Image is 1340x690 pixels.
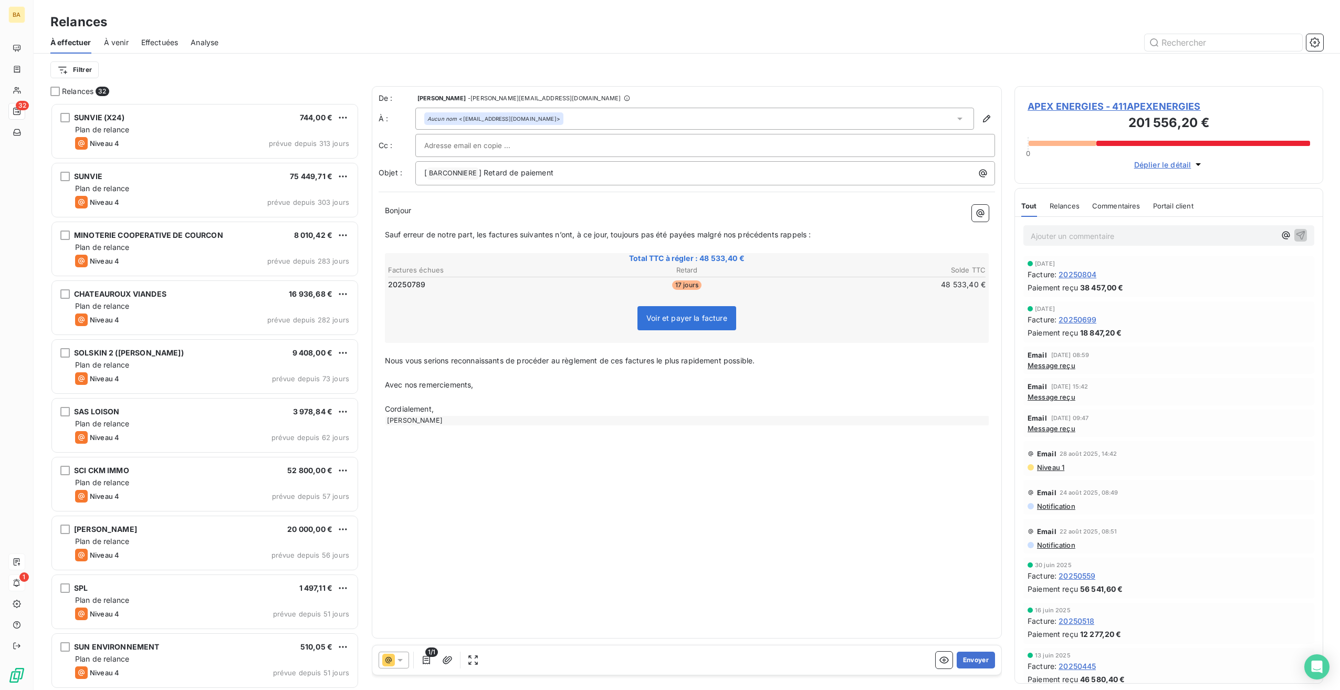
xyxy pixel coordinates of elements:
span: 3 978,84 € [293,407,333,416]
span: 8 010,42 € [294,231,333,239]
span: Nous vous serions reconnaissants de procéder au règlement de ces factures le plus rapidement poss... [385,356,755,365]
span: [DATE] 15:42 [1051,383,1088,390]
span: Notification [1036,502,1075,510]
span: 24 août 2025, 08:49 [1060,489,1118,496]
span: [ [424,168,427,177]
span: SUNVIE (X24) [74,113,124,122]
span: Plan de relance [75,301,129,310]
span: CHATEAUROUX VIANDES [74,289,166,298]
span: Niveau 4 [90,551,119,559]
span: [DATE] [1035,306,1055,312]
span: Email [1028,414,1047,422]
span: Niveau 4 [90,374,119,383]
span: prévue depuis 283 jours [267,257,349,265]
span: 20250518 [1059,615,1094,626]
span: Niveau 4 [90,139,119,148]
div: Open Intercom Messenger [1304,654,1329,679]
span: Message reçu [1028,393,1075,401]
span: Bonjour [385,206,411,215]
input: Rechercher [1145,34,1302,51]
span: 0 [1026,149,1030,158]
span: 46 580,40 € [1080,674,1125,685]
span: Paiement reçu [1028,282,1078,293]
span: Sauf erreur de notre part, les factures suivantes n’ont, à ce jour, toujours pas été payées malgr... [385,230,811,239]
span: Plan de relance [75,419,129,428]
span: 16 juin 2025 [1035,607,1071,613]
span: Voir et payer la facture [646,313,727,322]
label: Cc : [379,140,415,151]
div: BA [8,6,25,23]
span: Objet : [379,168,402,177]
span: - [PERSON_NAME][EMAIL_ADDRESS][DOMAIN_NAME] [468,95,621,101]
span: prévue depuis 313 jours [269,139,349,148]
span: Niveau 4 [90,316,119,324]
span: Niveau 4 [90,492,119,500]
span: prévue depuis 62 jours [271,433,349,442]
em: Aucun nom [427,115,457,122]
h3: 201 556,20 € [1028,113,1310,134]
span: De : [379,93,415,103]
span: Niveau 4 [90,257,119,265]
span: 75 449,71 € [290,172,332,181]
span: Paiement reçu [1028,583,1078,594]
span: MINOTERIE COOPERATIVE DE COURCON [74,231,223,239]
span: Analyse [191,37,218,48]
span: prévue depuis 51 jours [273,668,349,677]
span: SOLSKIN 2 ([PERSON_NAME]) [74,348,184,357]
span: Message reçu [1028,361,1075,370]
label: À : [379,113,415,124]
span: Email [1037,449,1056,458]
span: Plan de relance [75,595,129,604]
span: Plan de relance [75,537,129,546]
span: 20250789 [388,279,425,290]
span: Plan de relance [75,125,129,134]
span: À effectuer [50,37,91,48]
span: 22 août 2025, 08:51 [1060,528,1117,535]
span: Facture : [1028,661,1056,672]
span: 38 457,00 € [1080,282,1124,293]
span: [DATE] [1035,260,1055,267]
th: Factures échues [388,265,587,276]
span: 1 [19,572,29,582]
button: Déplier le détail [1131,159,1207,171]
span: Niveau 4 [90,610,119,618]
span: 12 277,20 € [1080,629,1122,640]
span: SCI CKM IMMO [74,466,129,475]
span: [PERSON_NAME] [417,95,466,101]
span: 13 juin 2025 [1035,652,1071,658]
span: 17 jours [672,280,702,290]
span: Avec nos remerciements, [385,380,473,389]
div: grid [50,103,359,690]
span: 744,00 € [300,113,332,122]
span: SUNVIE [74,172,102,181]
span: Facture : [1028,570,1056,581]
span: Total TTC à régler : 48 533,40 € [386,253,987,264]
span: Paiement reçu [1028,674,1078,685]
span: Facture : [1028,269,1056,280]
span: Déplier le détail [1134,159,1191,170]
span: Paiement reçu [1028,629,1078,640]
span: APEX ENERGIES - 411APEXENERGIES [1028,99,1310,113]
span: 20250559 [1059,570,1095,581]
span: Niveau 4 [90,198,119,206]
span: [DATE] 09:47 [1051,415,1089,421]
div: <[EMAIL_ADDRESS][DOMAIN_NAME]> [427,115,560,122]
span: 1/1 [425,647,438,657]
span: Notification [1036,541,1075,549]
h3: Relances [50,13,107,32]
span: 32 [96,87,109,96]
span: Plan de relance [75,360,129,369]
span: SUN ENVIRONNEMENT [74,642,160,651]
span: Facture : [1028,615,1056,626]
span: Plan de relance [75,184,129,193]
span: 18 847,20 € [1080,327,1122,338]
span: 52 800,00 € [287,466,332,475]
span: Email [1037,488,1056,497]
span: 30 juin 2025 [1035,562,1072,568]
span: Plan de relance [75,654,129,663]
span: 16 936,68 € [289,289,332,298]
span: Tout [1021,202,1037,210]
span: À venir [104,37,129,48]
span: Email [1037,527,1056,536]
span: BARCONNIERE [427,168,478,180]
